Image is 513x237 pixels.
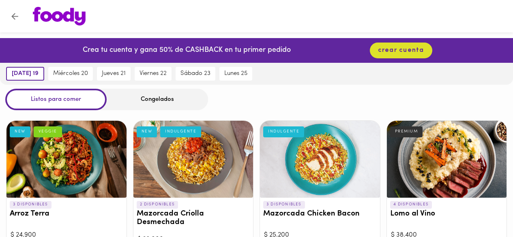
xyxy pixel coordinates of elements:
p: 3 DISPONIBLES [263,201,305,208]
div: PREMIUM [390,126,423,137]
img: logo.png [33,7,86,26]
button: jueves 21 [97,67,131,81]
button: miércoles 20 [48,67,93,81]
div: NEW [137,126,157,137]
button: Volver [5,6,25,26]
p: 2 DISPONIBLES [137,201,178,208]
h3: Mazorcada Criolla Desmechada [137,210,250,227]
div: INDULGENTE [160,126,201,137]
h3: Lomo al Vino [390,210,504,218]
button: crear cuenta [370,43,432,58]
div: Lomo al Vino [387,121,507,198]
p: 4 DISPONIBLES [390,201,432,208]
div: Mazorcada Chicken Bacon [260,121,380,198]
button: [DATE] 19 [6,67,44,81]
h3: Mazorcada Chicken Bacon [263,210,377,218]
span: sábado 23 [180,70,210,77]
span: viernes 22 [140,70,167,77]
p: Crea tu cuenta y gana 50% de CASHBACK en tu primer pedido [83,45,291,56]
span: miércoles 20 [53,70,88,77]
div: NEW [10,126,30,137]
div: Mazorcada Criolla Desmechada [133,121,253,198]
div: INDULGENTE [263,126,304,137]
button: sábado 23 [176,67,215,81]
div: Arroz Terra [6,121,127,198]
span: jueves 21 [102,70,126,77]
span: [DATE] 19 [12,70,39,77]
p: 3 DISPONIBLES [10,201,52,208]
div: Listos para comer [5,89,107,110]
span: crear cuenta [378,47,424,54]
div: VEGGIE [34,126,62,137]
button: lunes 25 [219,67,252,81]
h3: Arroz Terra [10,210,123,218]
div: Congelados [107,89,208,110]
span: lunes 25 [224,70,247,77]
button: viernes 22 [135,67,172,81]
